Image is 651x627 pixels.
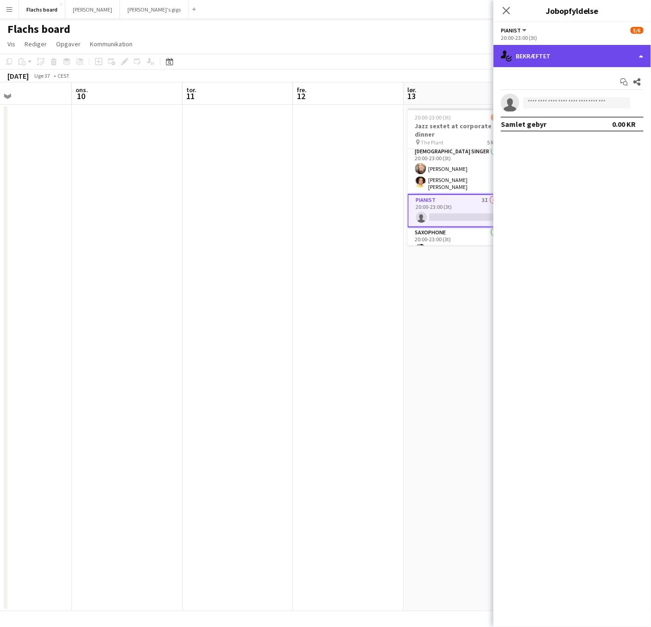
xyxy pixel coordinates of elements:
h3: Jobopfyldelse [493,5,651,17]
h1: Flachs board [7,22,70,36]
app-card-role: Pianist3I0/120:00-23:00 (3t) [408,194,512,227]
div: Bekræftet [493,45,651,67]
span: ons. [76,86,88,94]
span: Vis [7,40,15,48]
div: 0.00 KR [613,119,636,129]
a: Opgaver [52,38,84,50]
button: [PERSON_NAME]'s gigs [120,0,189,19]
span: Uge 37 [31,72,54,79]
span: 5/6 [631,27,644,34]
button: [PERSON_NAME] [65,0,120,19]
span: 20:00-23:00 (3t) [415,114,451,121]
span: 5 Roller [487,139,504,146]
div: 20:00-23:00 (3t) [501,34,644,41]
app-job-card: 20:00-23:00 (3t)5/6Jazz sextet at corporate dinner The Plant5 Roller[PERSON_NAME]Drummer1/120:00-... [408,108,512,245]
span: fre. [297,86,307,94]
div: [DATE] [7,71,29,81]
div: CEST [57,72,70,79]
button: Pianist [501,27,528,34]
span: 5/6 [491,114,504,121]
span: 10 [74,91,88,101]
a: Rediger [21,38,51,50]
span: Pianist [501,27,521,34]
h3: Jazz sextet at corporate dinner [408,122,512,138]
app-card-role: [DEMOGRAPHIC_DATA] Singer2/220:00-23:00 (3t)[PERSON_NAME][PERSON_NAME] [PERSON_NAME] [408,146,512,194]
span: tor. [186,86,196,94]
span: 12 [296,91,307,101]
button: Flachs board [19,0,65,19]
span: Kommunikation [90,40,133,48]
div: Samlet gebyr [501,119,546,129]
a: Vis [4,38,19,50]
span: Opgaver [56,40,81,48]
span: 11 [185,91,196,101]
span: 13 [406,91,417,101]
span: The Plant [421,139,444,146]
span: Rediger [25,40,47,48]
a: Kommunikation [86,38,136,50]
span: lør. [408,86,417,94]
app-card-role: Saxophone1/120:00-23:00 (3t) [408,227,512,259]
